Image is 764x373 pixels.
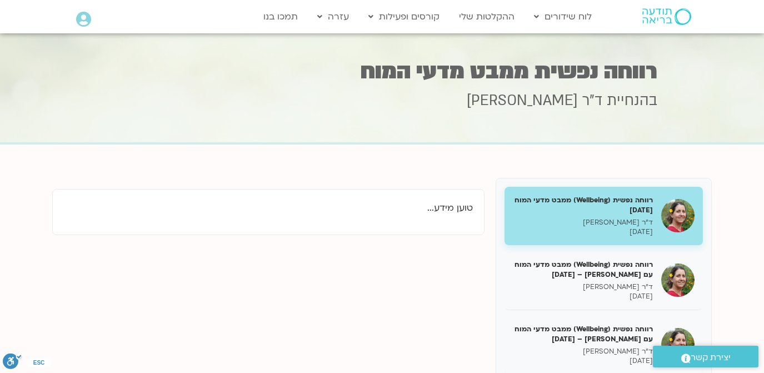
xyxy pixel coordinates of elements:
[453,6,520,27] a: ההקלטות שלי
[661,199,695,232] img: רווחה נפשית (Wellbeing) ממבט מדעי המוח 31/01/25
[607,91,657,111] span: בהנחיית
[513,356,653,366] p: [DATE]
[64,201,473,216] p: טוען מידע...
[513,347,653,356] p: ד"ר [PERSON_NAME]
[653,346,758,367] a: יצירת קשר
[528,6,597,27] a: לוח שידורים
[513,218,653,227] p: ד"ר [PERSON_NAME]
[363,6,445,27] a: קורסים ופעילות
[513,195,653,215] h5: רווחה נפשית (Wellbeing) ממבט מדעי המוח [DATE]
[513,260,653,280] h5: רווחה נפשית (Wellbeing) ממבט מדעי המוח עם [PERSON_NAME] – [DATE]
[513,282,653,292] p: ד"ר [PERSON_NAME]
[107,61,657,82] h1: רווחה נפשית ממבט מדעי המוח
[661,263,695,297] img: רווחה נפשית (Wellbeing) ממבט מדעי המוח עם נועה אלבלדה – 07/02/25
[661,328,695,361] img: רווחה נפשית (Wellbeing) ממבט מדעי המוח עם נועה אלבלדה – 14/02/25
[513,227,653,237] p: [DATE]
[691,350,731,365] span: יצירת קשר
[513,324,653,344] h5: רווחה נפשית (Wellbeing) ממבט מדעי המוח עם [PERSON_NAME] – [DATE]
[513,292,653,301] p: [DATE]
[258,6,303,27] a: תמכו בנו
[642,8,691,25] img: תודעה בריאה
[312,6,354,27] a: עזרה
